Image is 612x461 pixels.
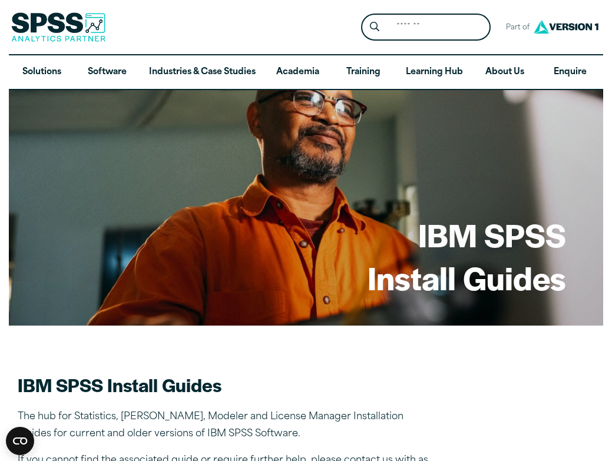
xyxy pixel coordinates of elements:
[74,55,140,89] a: Software
[9,55,74,89] a: Solutions
[500,19,531,37] span: Part of
[472,55,538,89] a: About Us
[140,55,265,89] a: Industries & Case Studies
[364,16,386,38] button: Search magnifying glass icon
[9,55,603,89] nav: Desktop version of site main menu
[361,14,491,41] form: Site Header Search Form
[531,16,601,38] img: Version1 Logo
[265,55,330,89] a: Academia
[18,409,430,443] p: The hub for Statistics, [PERSON_NAME], Modeler and License Manager Installation Guides for curren...
[11,12,105,42] img: SPSS Analytics Partner
[368,213,566,299] h1: IBM SPSS Install Guides
[18,372,430,397] h2: IBM SPSS Install Guides
[538,55,603,89] a: Enquire
[6,427,34,455] button: Open CMP widget
[331,55,396,89] a: Training
[396,55,472,89] a: Learning Hub
[370,22,379,32] svg: Search magnifying glass icon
